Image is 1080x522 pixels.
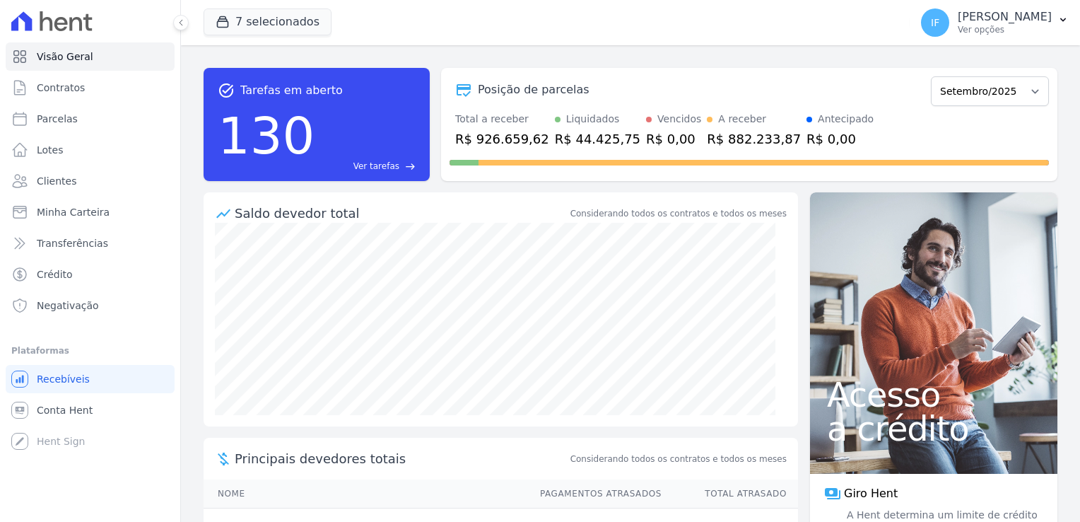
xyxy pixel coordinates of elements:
span: Ver tarefas [353,160,399,173]
div: Vencidos [657,112,701,127]
a: Visão Geral [6,42,175,71]
span: a crédito [827,412,1040,446]
a: Contratos [6,74,175,102]
span: IF [931,18,939,28]
div: 130 [218,99,315,173]
div: Total a receber [455,112,549,127]
div: Considerando todos os contratos e todos os meses [570,207,787,220]
a: Clientes [6,167,175,195]
th: Total Atrasado [662,480,798,509]
span: task_alt [218,82,235,99]
a: Parcelas [6,105,175,133]
a: Conta Hent [6,396,175,424]
div: A receber [718,112,766,127]
span: Transferências [37,236,108,250]
span: Clientes [37,174,76,188]
span: Minha Carteira [37,205,110,219]
button: 7 selecionados [204,8,331,35]
div: Posição de parcelas [478,81,589,98]
span: Recebíveis [37,372,90,386]
div: Plataformas [11,342,169,359]
span: Contratos [37,81,85,95]
div: Antecipado [818,112,874,127]
p: [PERSON_NAME] [958,10,1052,24]
span: Visão Geral [37,50,93,64]
div: Saldo devedor total [235,204,568,223]
th: Nome [204,480,527,509]
span: Crédito [37,267,73,282]
p: Ver opções [958,24,1052,35]
span: Tarefas em aberto [240,82,343,99]
span: Principais devedores totais [235,449,568,468]
span: east [405,161,416,172]
a: Lotes [6,136,175,164]
div: Liquidados [566,112,620,127]
a: Minha Carteira [6,198,175,226]
span: Conta Hent [37,403,93,417]
span: Lotes [37,143,64,157]
div: R$ 44.425,75 [555,129,640,149]
div: R$ 926.659,62 [455,129,549,149]
button: IF [PERSON_NAME] Ver opções [910,3,1080,42]
span: Giro Hent [844,485,898,502]
div: R$ 0,00 [806,129,874,149]
a: Negativação [6,291,175,320]
th: Pagamentos Atrasados [527,480,662,509]
span: Parcelas [37,112,78,126]
div: R$ 882.233,87 [707,129,801,149]
a: Recebíveis [6,365,175,393]
a: Ver tarefas east [320,160,416,173]
span: Acesso [827,378,1040,412]
span: Considerando todos os contratos e todos os meses [570,453,787,465]
a: Transferências [6,229,175,257]
span: Negativação [37,298,99,313]
a: Crédito [6,260,175,289]
div: R$ 0,00 [646,129,701,149]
